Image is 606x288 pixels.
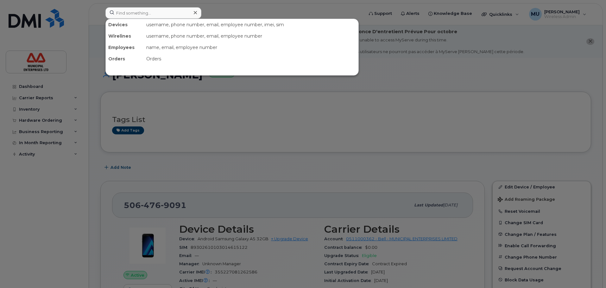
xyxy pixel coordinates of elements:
[144,42,358,53] div: name, email, employee number
[106,30,144,42] div: Wirelines
[144,19,358,30] div: username, phone number, email, employee number, imei, sim
[144,53,358,64] div: Orders
[106,19,144,30] div: Devices
[106,42,144,53] div: Employees
[106,53,144,64] div: Orders
[144,30,358,42] div: username, phone number, email, employee number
